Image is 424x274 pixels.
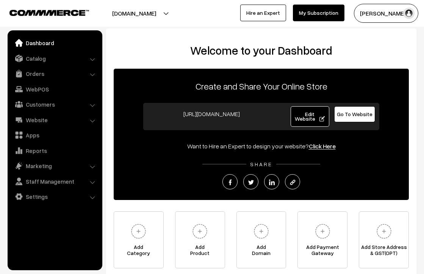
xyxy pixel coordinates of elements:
[114,79,409,93] p: Create and Share Your Online Store
[246,161,276,167] span: SHARE
[9,190,100,203] a: Settings
[9,98,100,111] a: Customers
[189,221,210,242] img: plus.svg
[359,211,409,268] a: Add Store Address& GST(OPT)
[297,211,347,268] a: Add PaymentGateway
[9,144,100,157] a: Reports
[86,4,183,23] button: [DOMAIN_NAME]
[9,52,100,65] a: Catalog
[128,221,149,242] img: plus.svg
[293,5,344,21] a: My Subscription
[240,5,286,21] a: Hire an Expert
[9,128,100,142] a: Apps
[175,244,225,259] span: Add Product
[374,221,394,242] img: plus.svg
[354,4,418,23] button: [PERSON_NAME]…
[291,106,329,127] a: Edit Website
[337,111,372,117] span: Go To Website
[312,221,333,242] img: plus.svg
[9,82,100,96] a: WebPOS
[359,244,408,259] span: Add Store Address & GST(OPT)
[295,111,325,122] span: Edit Website
[9,175,100,188] a: Staff Management
[9,8,76,17] a: COMMMERCE
[236,211,286,268] a: AddDomain
[114,44,409,57] h2: Welcome to your Dashboard
[9,159,100,173] a: Marketing
[114,142,409,151] div: Want to Hire an Expert to design your website?
[251,221,272,242] img: plus.svg
[175,211,225,268] a: AddProduct
[9,67,100,80] a: Orders
[334,106,375,122] a: Go To Website
[298,244,347,259] span: Add Payment Gateway
[9,113,100,127] a: Website
[114,244,163,259] span: Add Category
[9,10,89,16] img: COMMMERCE
[237,244,286,259] span: Add Domain
[403,8,415,19] img: user
[9,36,100,50] a: Dashboard
[114,211,164,268] a: AddCategory
[309,142,336,150] a: Click Here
